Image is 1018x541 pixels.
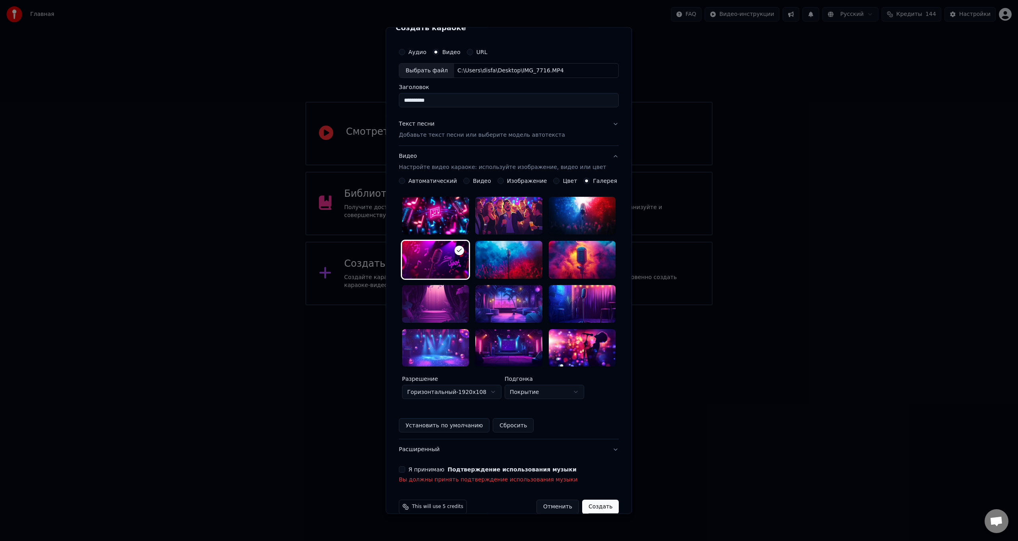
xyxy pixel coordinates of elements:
[396,24,622,31] h2: Создать караоке
[442,49,460,54] label: Видео
[493,418,534,432] button: Сбросить
[399,439,619,460] button: Расширенный
[473,178,491,184] label: Видео
[507,178,547,184] label: Изображение
[399,146,619,178] button: ВидеоНастройте видео караоке: используйте изображение, видео или цвет
[563,178,577,184] label: Цвет
[536,500,579,514] button: Отменить
[399,120,435,128] div: Текст песни
[448,467,577,472] button: Я принимаю
[399,418,490,432] button: Установить по умолчанию
[399,131,565,139] p: Добавьте текст песни или выберите модель автотекста
[402,376,501,382] label: Разрешение
[412,504,463,510] span: This will use 5 credits
[408,178,457,184] label: Автоматический
[582,500,619,514] button: Создать
[408,467,577,472] label: Я принимаю
[476,49,488,54] label: URL
[399,114,619,145] button: Текст песниДобавьте текст песни или выберите модель автотекста
[454,66,567,74] div: C:\Users\disfa\Desktop\IMG_7716.MP4
[399,476,619,484] p: Вы должны принять подтверждение использования музыки
[399,84,619,90] label: Заголовок
[399,163,606,171] p: Настройте видео караоке: используйте изображение, видео или цвет
[505,376,584,382] label: Подгонка
[399,178,619,439] div: ВидеоНастройте видео караоке: используйте изображение, видео или цвет
[399,152,606,171] div: Видео
[408,49,426,54] label: Аудио
[399,63,454,78] div: Выбрать файл
[593,178,618,184] label: Галерея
